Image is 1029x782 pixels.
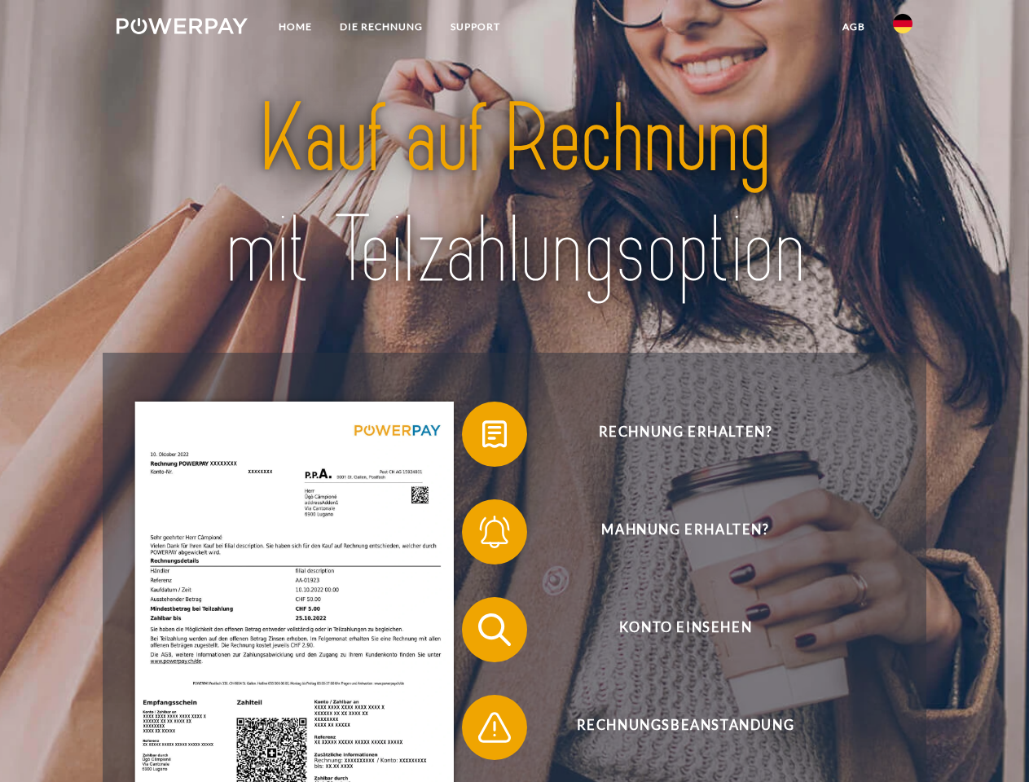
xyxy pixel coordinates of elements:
a: Home [265,12,326,42]
span: Konto einsehen [486,597,885,662]
a: SUPPORT [437,12,514,42]
img: qb_warning.svg [474,707,515,748]
span: Mahnung erhalten? [486,499,885,565]
img: logo-powerpay-white.svg [117,18,248,34]
button: Rechnungsbeanstandung [462,695,886,760]
span: Rechnungsbeanstandung [486,695,885,760]
img: de [893,14,912,33]
img: qb_bill.svg [474,414,515,455]
span: Rechnung erhalten? [486,402,885,467]
button: Mahnung erhalten? [462,499,886,565]
img: title-powerpay_de.svg [156,78,873,312]
button: Rechnung erhalten? [462,402,886,467]
button: Konto einsehen [462,597,886,662]
a: agb [829,12,879,42]
img: qb_search.svg [474,609,515,650]
a: DIE RECHNUNG [326,12,437,42]
img: qb_bell.svg [474,512,515,552]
